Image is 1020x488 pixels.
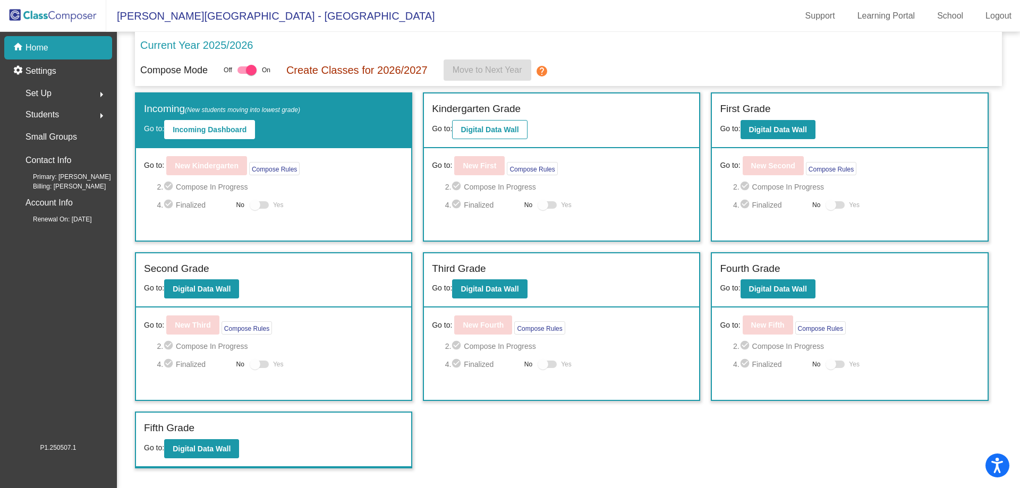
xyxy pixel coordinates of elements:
button: Compose Rules [514,321,565,335]
b: New Fourth [463,321,504,329]
span: Go to: [144,284,164,292]
span: Go to: [720,320,740,331]
span: Go to: [144,160,164,171]
label: Second Grade [144,261,209,277]
b: New Third [175,321,211,329]
button: Digital Data Wall [164,439,239,458]
mat-icon: check_circle [163,199,176,211]
span: Go to: [432,124,452,133]
label: First Grade [720,101,770,117]
button: New Fifth [743,315,793,335]
button: Compose Rules [795,321,846,335]
label: Fourth Grade [720,261,780,277]
mat-icon: help [535,65,548,78]
span: No [236,359,244,369]
span: [PERSON_NAME][GEOGRAPHIC_DATA] - [GEOGRAPHIC_DATA] [106,7,435,24]
span: (New students moving into lowest grade) [185,106,300,114]
span: Yes [273,358,284,371]
button: New First [454,156,505,175]
span: Go to: [144,124,164,133]
b: New Fifth [751,321,785,329]
button: Move to Next Year [444,59,531,81]
button: Compose Rules [222,321,272,335]
span: 2. Compose In Progress [445,340,692,353]
button: Compose Rules [507,162,557,175]
span: Go to: [144,320,164,331]
span: Primary: [PERSON_NAME] [16,172,111,182]
b: Digital Data Wall [173,285,231,293]
b: Digital Data Wall [461,125,518,134]
span: Set Up [25,86,52,101]
b: Incoming Dashboard [173,125,246,134]
button: New Second [743,156,804,175]
span: 2. Compose In Progress [445,181,692,193]
button: Compose Rules [806,162,856,175]
p: Home [25,41,48,54]
span: Yes [849,199,860,211]
label: Fifth Grade [144,421,194,436]
span: 2. Compose In Progress [733,181,980,193]
span: 4. Finalized [733,199,807,211]
b: New First [463,161,496,170]
span: Billing: [PERSON_NAME] [16,182,106,191]
label: Kindergarten Grade [432,101,521,117]
mat-icon: check_circle [451,340,464,353]
mat-icon: check_circle [451,181,464,193]
mat-icon: check_circle [163,340,176,353]
mat-icon: check_circle [163,181,176,193]
span: No [524,359,532,369]
button: New Fourth [454,315,512,335]
span: Move to Next Year [453,65,522,74]
label: Incoming [144,101,300,117]
span: Yes [849,358,860,371]
mat-icon: settings [13,65,25,78]
span: Go to: [720,284,740,292]
a: Support [797,7,844,24]
p: Create Classes for 2026/2027 [286,62,428,78]
button: Digital Data Wall [452,279,527,298]
span: Students [25,107,59,122]
p: Compose Mode [140,63,208,78]
mat-icon: check_circle [739,199,752,211]
span: No [812,359,820,369]
span: 4. Finalized [445,199,519,211]
mat-icon: check_circle [739,340,752,353]
span: No [812,200,820,210]
span: Yes [561,358,572,371]
mat-icon: arrow_right [95,88,108,101]
span: 4. Finalized [157,358,231,371]
p: Small Groups [25,130,77,144]
span: 2. Compose In Progress [733,340,980,353]
span: No [236,200,244,210]
span: Go to: [720,124,740,133]
span: Yes [561,199,572,211]
span: No [524,200,532,210]
label: Third Grade [432,261,486,277]
button: New Third [166,315,219,335]
span: Yes [273,199,284,211]
p: Settings [25,65,56,78]
button: Incoming Dashboard [164,120,255,139]
span: 2. Compose In Progress [157,340,403,353]
a: Learning Portal [849,7,924,24]
p: Current Year 2025/2026 [140,37,253,53]
span: 2. Compose In Progress [157,181,403,193]
mat-icon: check_circle [163,358,176,371]
b: Digital Data Wall [173,444,231,453]
b: Digital Data Wall [749,285,807,293]
b: New Kindergarten [175,161,239,170]
p: Account Info [25,195,73,210]
mat-icon: home [13,41,25,54]
span: Off [224,65,232,75]
button: Digital Data Wall [741,279,815,298]
p: Contact Info [25,153,71,168]
mat-icon: check_circle [739,358,752,371]
span: Go to: [432,160,452,171]
span: Go to: [432,284,452,292]
mat-icon: check_circle [739,181,752,193]
button: New Kindergarten [166,156,247,175]
button: Digital Data Wall [164,279,239,298]
mat-icon: check_circle [451,199,464,211]
span: 4. Finalized [445,358,519,371]
b: Digital Data Wall [461,285,518,293]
